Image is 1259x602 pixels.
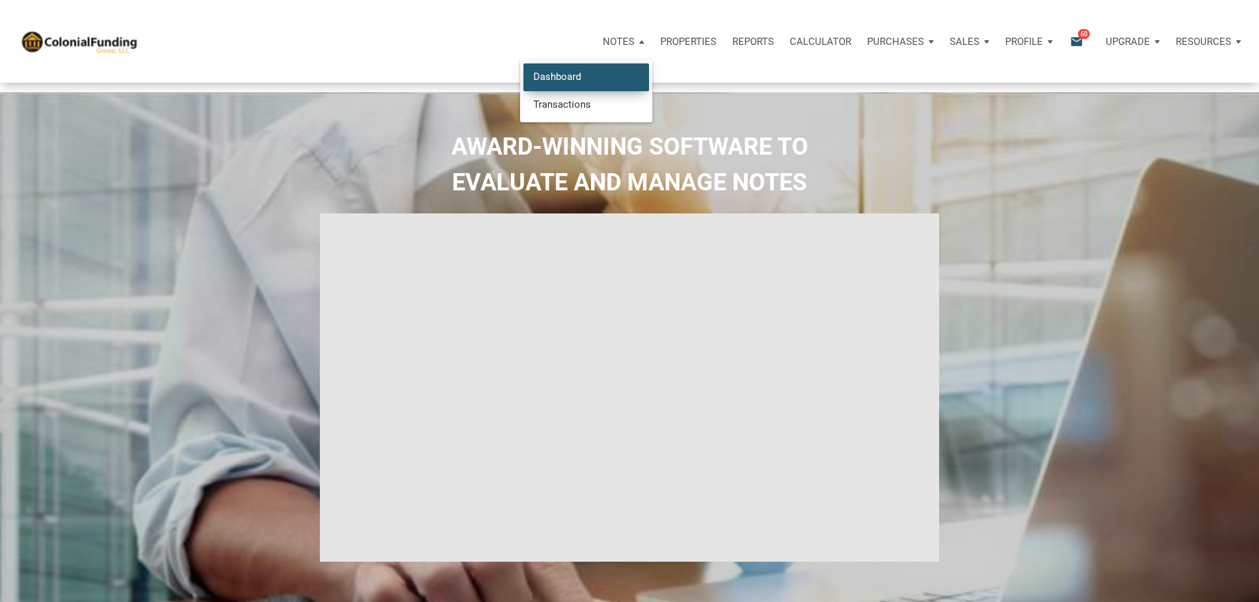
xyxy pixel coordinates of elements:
[660,36,716,48] p: Properties
[595,22,652,61] a: Notes DashboardTransactions
[1069,34,1085,49] i: email
[1176,36,1231,48] p: Resources
[1106,36,1150,48] p: Upgrade
[652,22,724,61] a: Properties
[10,129,1249,200] h2: AWARD-WINNING SOFTWARE TO EVALUATE AND MANAGE NOTES
[724,22,782,61] button: Reports
[1060,22,1098,61] button: email60
[1078,28,1090,39] span: 60
[950,36,979,48] p: Sales
[1098,22,1168,61] button: Upgrade
[942,22,997,61] button: Sales
[1168,22,1249,61] button: Resources
[859,22,942,61] button: Purchases
[782,22,859,61] a: Calculator
[790,36,851,48] p: Calculator
[867,36,924,48] p: Purchases
[320,213,940,562] iframe: NoteUnlimited
[523,91,649,118] a: Transactions
[997,22,1061,61] button: Profile
[595,22,652,61] button: Notes
[603,36,634,48] p: Notes
[732,36,774,48] p: Reports
[1005,36,1043,48] p: Profile
[523,63,649,91] a: Dashboard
